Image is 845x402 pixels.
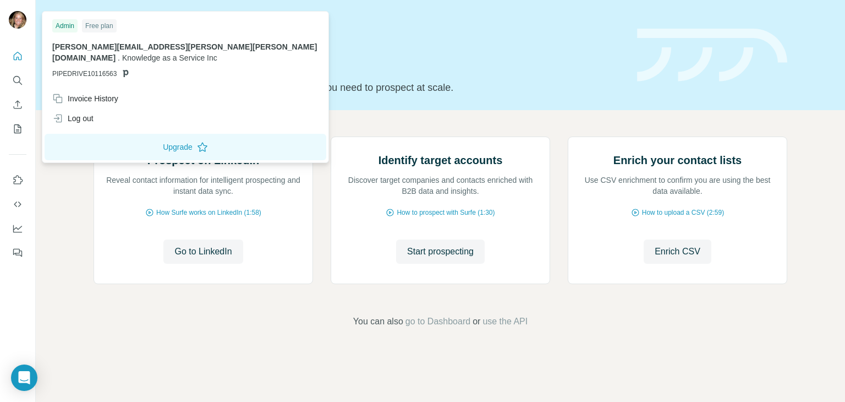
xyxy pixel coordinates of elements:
p: Discover target companies and contacts enriched with B2B data and insights. [342,175,539,197]
img: banner [637,29,787,82]
h2: Enrich your contact lists [613,153,742,168]
button: Go to LinkedIn [163,240,243,264]
button: Enrich CSV [644,240,711,264]
span: PIPEDRIVE10116563 [52,69,117,79]
span: How to prospect with Surfe (1:30) [397,208,495,218]
p: Use CSV enrichment to confirm you are using the best data available. [579,175,776,197]
span: or [473,315,480,328]
p: Reveal contact information for intelligent prospecting and instant data sync. [105,175,301,197]
h1: Let’s prospect together [94,51,624,73]
button: My lists [9,119,26,139]
span: How to upload a CSV (2:59) [642,208,724,218]
p: Pick your starting point and we’ll provide everything you need to prospect at scale. [94,80,624,95]
button: Upgrade [45,134,326,160]
button: Enrich CSV [9,95,26,115]
button: Start prospecting [396,240,485,264]
img: Avatar [9,11,26,29]
span: How Surfe works on LinkedIn (1:58) [156,208,261,218]
button: Use Surfe on LinkedIn [9,170,26,190]
span: Enrich CSV [655,245,700,258]
button: go to Dashboard [405,315,470,328]
button: use the API [482,315,528,328]
div: Invoice History [52,93,118,104]
span: . [118,53,120,62]
span: Knowledge as a Service Inc [122,53,217,62]
button: Search [9,70,26,90]
button: Feedback [9,243,26,263]
span: Go to LinkedIn [174,245,232,258]
div: Admin [52,19,78,32]
button: Quick start [9,46,26,66]
span: You can also [353,315,403,328]
button: Use Surfe API [9,194,26,214]
div: Free plan [82,19,117,32]
div: Open Intercom Messenger [11,365,37,391]
h2: Identify target accounts [378,153,503,168]
span: Start prospecting [407,245,474,258]
div: Log out [52,113,94,124]
button: Dashboard [9,219,26,238]
span: [PERSON_NAME][EMAIL_ADDRESS][PERSON_NAME][PERSON_NAME][DOMAIN_NAME] [52,42,317,62]
div: Quick start [94,20,624,31]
